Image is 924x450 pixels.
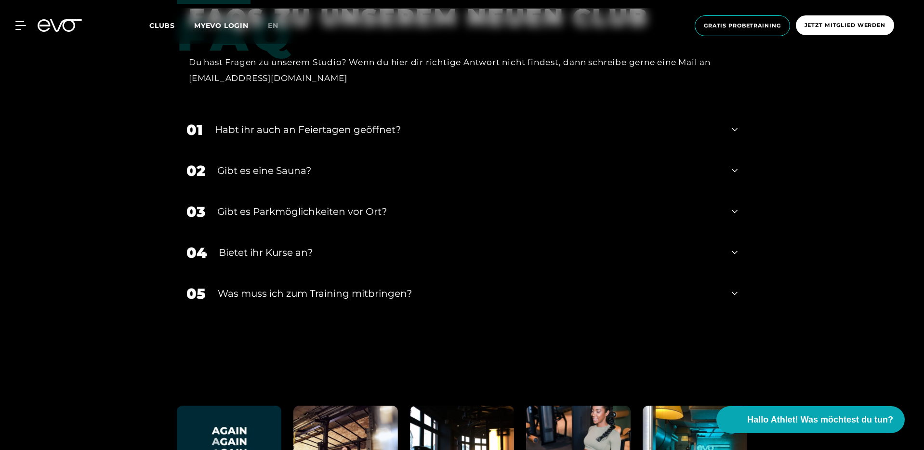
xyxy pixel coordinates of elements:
div: 02 [186,160,205,182]
span: Clubs [149,21,175,30]
div: 03 [186,201,205,223]
span: en [268,21,278,30]
div: Bietet ihr Kurse an? [219,245,720,260]
a: Gratis Probetraining [692,15,793,36]
span: Hallo Athlet! Was möchtest du tun? [747,413,893,426]
span: Gratis Probetraining [704,22,781,30]
button: Hallo Athlet! Was möchtest du tun? [716,406,905,433]
div: 05 [186,283,206,304]
div: Habt ihr auch an Feiertagen geöffnet? [215,122,720,137]
div: 01 [186,119,203,141]
div: Gibt es eine Sauna? [217,163,720,178]
a: Jetzt Mitglied werden [793,15,897,36]
span: Jetzt Mitglied werden [805,21,885,29]
a: Clubs [149,21,194,30]
div: Du hast Fragen zu unserem Studio? Wenn du hier dir richtige Antwort nicht findest, dann schreibe ... [189,54,723,86]
a: en [268,20,290,31]
a: MYEVO LOGIN [194,21,249,30]
div: 04 [186,242,207,264]
div: Was muss ich zum Training mitbringen? [218,286,720,301]
div: Gibt es Parkmöglichkeiten vor Ort? [217,204,720,219]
